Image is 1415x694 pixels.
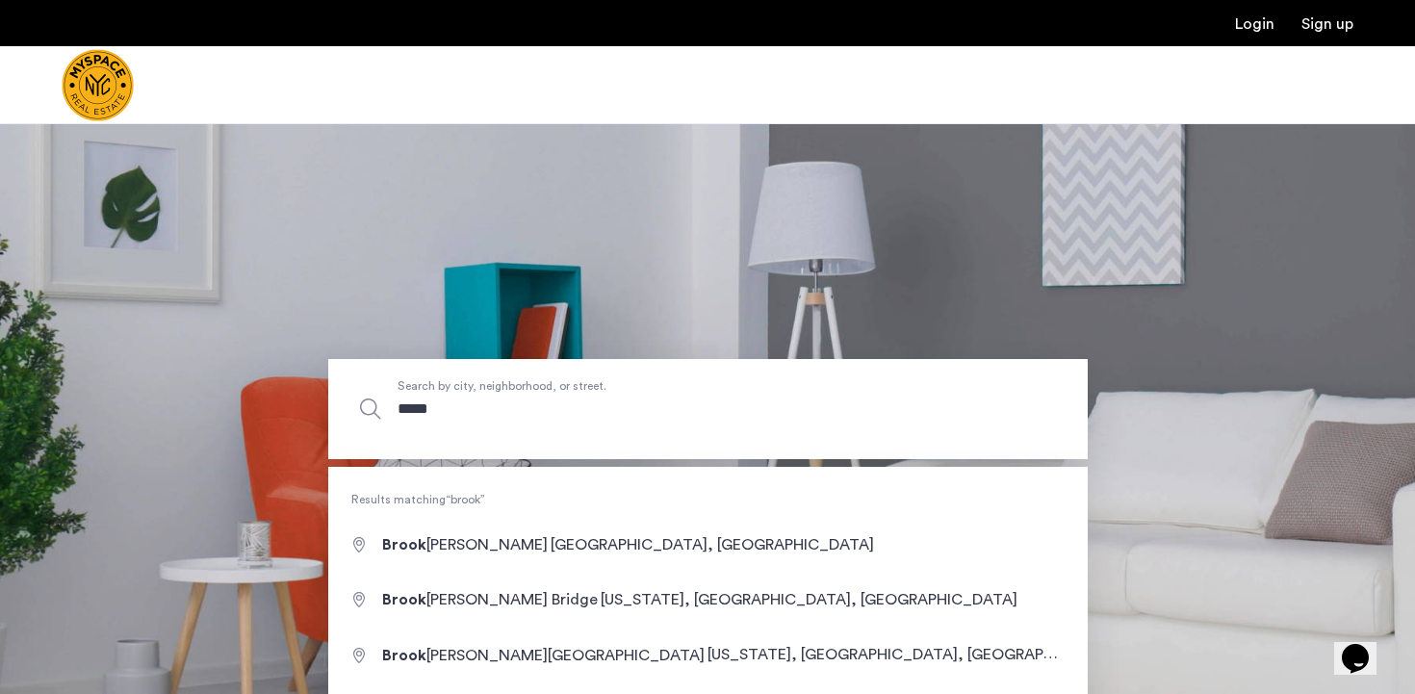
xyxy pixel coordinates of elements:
span: Search by city, neighborhood, or street. [398,375,929,395]
img: logo [62,49,134,121]
span: [PERSON_NAME] Bridge [382,592,601,607]
span: Brook [382,592,426,607]
span: Results matching [328,490,1088,509]
span: [US_STATE], [GEOGRAPHIC_DATA], [GEOGRAPHIC_DATA] [601,592,1017,607]
span: [US_STATE], [GEOGRAPHIC_DATA], [GEOGRAPHIC_DATA] [707,646,1124,662]
span: Brook [382,648,426,663]
input: Apartment Search [328,359,1088,459]
a: Cazamio Logo [62,49,134,121]
iframe: chat widget [1334,617,1396,675]
q: brook [446,494,485,505]
a: Registration [1301,16,1353,32]
a: Login [1235,16,1274,32]
span: [PERSON_NAME][GEOGRAPHIC_DATA] [382,648,707,663]
span: Brook [382,537,426,553]
span: [PERSON_NAME] [382,537,551,553]
span: [GEOGRAPHIC_DATA], [GEOGRAPHIC_DATA] [551,537,874,553]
